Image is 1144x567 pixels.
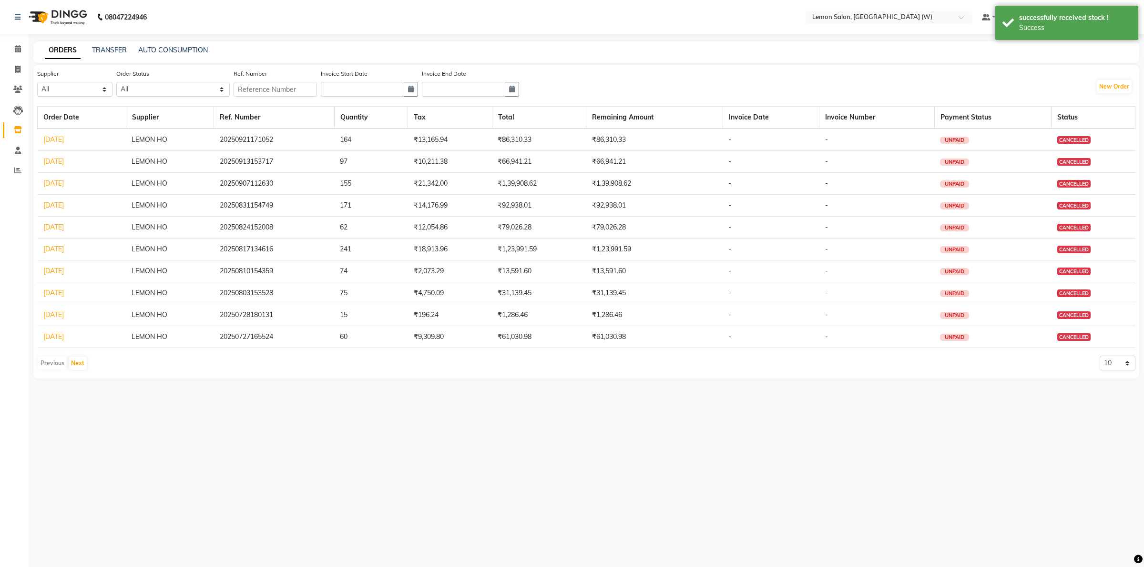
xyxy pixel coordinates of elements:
label: Supplier [37,70,59,78]
td: 20250831154749 [214,195,335,217]
label: Invoice Start Date [321,70,368,78]
td: LEMON HO [126,217,214,239]
td: ₹21,342.00 [408,173,492,195]
td: ₹92,938.01 [586,195,723,217]
td: - [723,217,819,239]
span: CANCELLED [1057,158,1091,166]
td: ₹14,176.99 [408,195,492,217]
td: 62 [334,217,408,239]
a: [DATE] [43,288,64,297]
span: CANCELLED [1057,268,1091,275]
td: LEMON HO [126,239,214,260]
img: logo [24,4,90,30]
td: ₹1,286.46 [492,304,586,326]
td: ₹66,941.21 [586,151,723,173]
a: [DATE] [43,135,64,144]
td: - [723,173,819,195]
td: ₹1,39,908.62 [492,173,586,195]
td: 60 [334,326,408,348]
td: LEMON HO [126,195,214,217]
td: ₹66,941.21 [492,151,586,173]
span: - [825,223,828,231]
td: ₹1,23,991.59 [492,239,586,260]
td: 75 [334,282,408,304]
td: 20250824152008 [214,217,335,239]
a: [DATE] [43,245,64,253]
button: Next [69,357,87,370]
span: CANCELLED [1057,136,1091,144]
span: UNPAID [940,290,969,297]
span: UNPAID [940,246,969,253]
td: ₹61,030.98 [492,326,586,348]
td: ₹1,23,991.59 [586,239,723,260]
a: [DATE] [43,223,64,231]
b: 08047224946 [105,4,147,30]
a: [DATE] [43,157,64,166]
button: New Order [1097,80,1132,93]
td: 20250728180131 [214,304,335,326]
span: CANCELLED [1057,311,1091,319]
th: Remaining Amount [586,107,723,129]
td: - [723,129,819,151]
a: [DATE] [43,267,64,275]
td: ₹31,139.45 [492,282,586,304]
a: [DATE] [43,310,64,319]
a: [DATE] [43,179,64,188]
td: ₹13,591.60 [586,260,723,282]
a: AUTO CONSUMPTION [138,46,208,54]
a: TRANSFER [92,46,127,54]
td: LEMON HO [126,326,214,348]
span: CANCELLED [1057,246,1091,253]
td: ₹9,309.80 [408,326,492,348]
td: 20250810154359 [214,260,335,282]
th: Tax [408,107,492,129]
span: - [825,179,828,188]
td: 15 [334,304,408,326]
span: UNPAID [940,159,969,166]
span: UNPAID [940,202,969,209]
input: Reference Number [234,82,317,97]
th: Quantity [334,107,408,129]
span: UNPAID [940,224,969,231]
td: 20250921171052 [214,129,335,151]
div: successfully received stock ! [1019,13,1131,23]
td: ₹2,073.29 [408,260,492,282]
a: [DATE] [43,201,64,209]
span: CANCELLED [1057,202,1091,209]
span: UNPAID [940,268,969,275]
td: ₹61,030.98 [586,326,723,348]
span: CANCELLED [1057,289,1091,297]
td: ₹31,139.45 [586,282,723,304]
td: 97 [334,151,408,173]
th: Invoice Number [819,107,935,129]
td: 20250817134616 [214,239,335,260]
td: ₹86,310.33 [586,129,723,151]
th: Supplier [126,107,214,129]
td: ₹86,310.33 [492,129,586,151]
td: LEMON HO [126,260,214,282]
td: 164 [334,129,408,151]
td: ₹4,750.09 [408,282,492,304]
td: ₹1,286.46 [586,304,723,326]
span: UNPAID [940,180,969,188]
span: CANCELLED [1057,333,1091,341]
span: - [825,267,828,275]
div: Success [1019,23,1131,33]
span: CANCELLED [1057,180,1091,188]
td: ₹13,165.94 [408,129,492,151]
td: ₹92,938.01 [492,195,586,217]
td: 20250727165524 [214,326,335,348]
td: LEMON HO [126,304,214,326]
span: UNPAID [940,312,969,319]
td: - [723,239,819,260]
span: - [825,310,828,319]
td: 20250803153528 [214,282,335,304]
td: - [723,151,819,173]
td: 20250907112630 [214,173,335,195]
td: 241 [334,239,408,260]
th: Payment Status [934,107,1051,129]
td: - [723,260,819,282]
th: Order Date [38,107,126,129]
span: UNPAID [940,334,969,341]
td: ₹79,026.28 [586,217,723,239]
